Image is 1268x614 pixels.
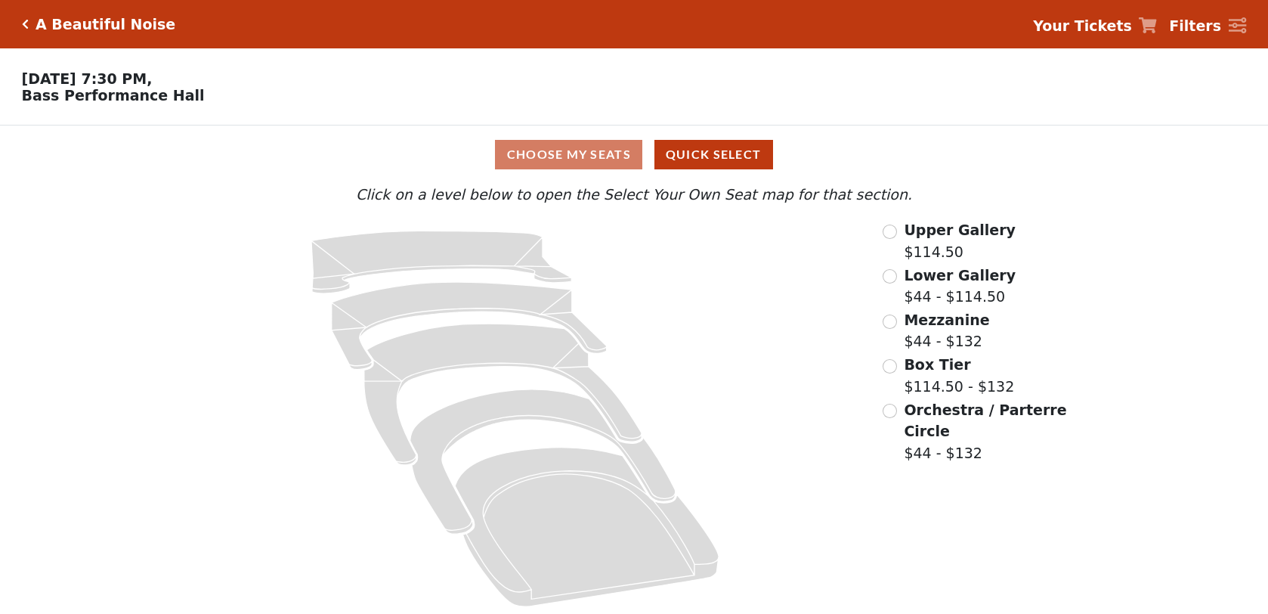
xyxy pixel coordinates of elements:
label: $114.50 [904,219,1016,262]
a: Filters [1169,15,1246,37]
span: Mezzanine [904,312,989,328]
h5: A Beautiful Noise [36,16,175,33]
path: Lower Gallery - Seats Available: 25 [332,282,607,370]
span: Orchestra / Parterre Circle [904,402,1066,440]
a: Click here to go back to filters [22,19,29,29]
button: Quick Select [654,140,773,169]
span: Upper Gallery [904,222,1016,238]
strong: Filters [1169,17,1221,34]
path: Upper Gallery - Seats Available: 251 [311,231,572,294]
label: $44 - $114.50 [904,265,1016,308]
span: Box Tier [904,356,970,373]
label: $114.50 - $132 [904,354,1014,397]
label: $44 - $132 [904,399,1069,464]
path: Orchestra / Parterre Circle - Seats Available: 6 [455,448,719,607]
strong: Your Tickets [1033,17,1132,34]
span: Lower Gallery [904,267,1016,284]
label: $44 - $132 [904,309,989,352]
p: Click on a level below to open the Select Your Own Seat map for that section. [169,184,1099,206]
a: Your Tickets [1033,15,1157,37]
